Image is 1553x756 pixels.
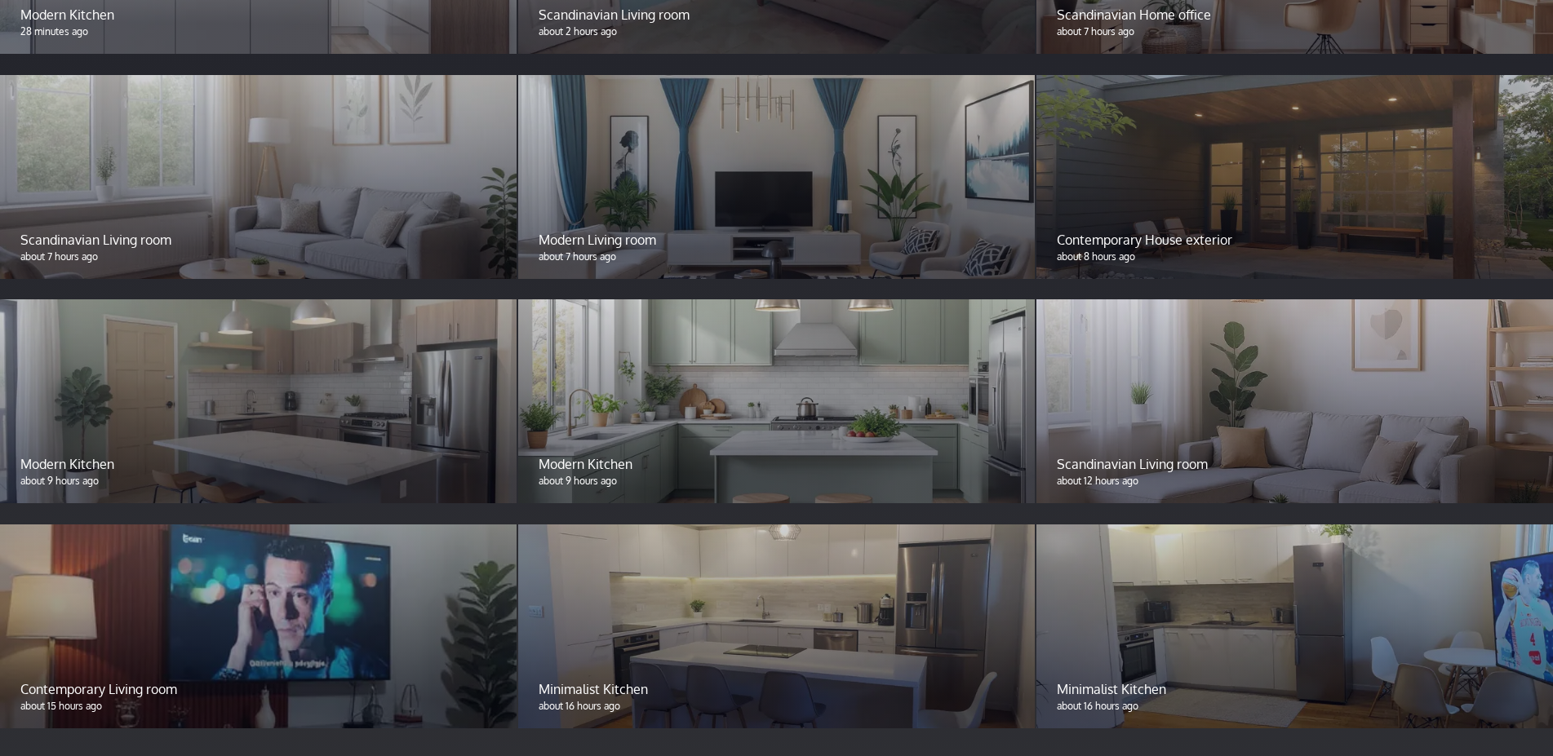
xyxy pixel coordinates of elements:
[20,230,496,250] p: Scandinavian Living room
[1057,679,1533,699] p: Minimalist Kitchen
[1057,699,1533,714] p: about 16 hours ago
[20,454,496,474] p: Modern Kitchen
[1057,250,1533,264] p: about 8 hours ago
[20,250,496,264] p: about 7 hours ago
[20,679,496,699] p: Contemporary Living room
[1057,230,1533,250] p: Contemporary House exterior
[539,24,1014,39] p: about 2 hours ago
[539,250,1014,264] p: about 7 hours ago
[20,699,496,714] p: about 15 hours ago
[539,454,1014,474] p: Modern Kitchen
[1057,474,1533,489] p: about 12 hours ago
[539,5,1014,24] p: Scandinavian Living room
[20,5,496,24] p: Modern Kitchen
[20,474,496,489] p: about 9 hours ago
[1057,454,1533,474] p: Scandinavian Living room
[539,230,1014,250] p: Modern Living room
[539,679,1014,699] p: Minimalist Kitchen
[1057,24,1533,39] p: about 7 hours ago
[20,24,496,39] p: 28 minutes ago
[539,699,1014,714] p: about 16 hours ago
[539,474,1014,489] p: about 9 hours ago
[1057,5,1533,24] p: Scandinavian Home office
